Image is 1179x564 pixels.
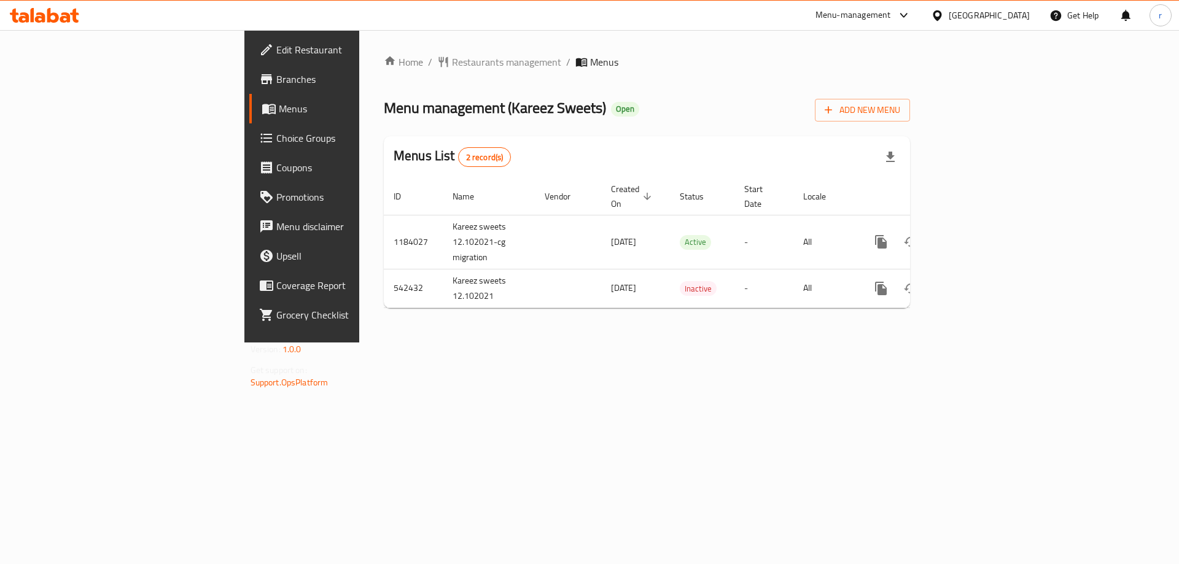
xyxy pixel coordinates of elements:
[276,131,432,145] span: Choice Groups
[734,215,793,269] td: -
[279,101,432,116] span: Menus
[857,178,994,215] th: Actions
[680,281,717,296] div: Inactive
[276,42,432,57] span: Edit Restaurant
[1159,9,1162,22] span: r
[249,212,442,241] a: Menu disclaimer
[866,274,896,303] button: more
[249,300,442,330] a: Grocery Checklist
[566,55,570,69] li: /
[680,189,720,204] span: Status
[459,152,511,163] span: 2 record(s)
[249,35,442,64] a: Edit Restaurant
[545,189,586,204] span: Vendor
[251,341,281,357] span: Version:
[249,123,442,153] a: Choice Groups
[815,8,891,23] div: Menu-management
[803,189,842,204] span: Locale
[744,182,779,211] span: Start Date
[249,182,442,212] a: Promotions
[896,274,925,303] button: Change Status
[276,160,432,175] span: Coupons
[611,280,636,296] span: [DATE]
[793,269,857,307] td: All
[276,307,432,322] span: Grocery Checklist
[443,269,535,307] td: Kareez sweets 12.102021
[249,241,442,271] a: Upsell
[249,271,442,300] a: Coverage Report
[680,235,711,250] div: Active
[734,269,793,307] td: -
[949,9,1030,22] div: [GEOGRAPHIC_DATA]
[276,278,432,293] span: Coverage Report
[611,182,655,211] span: Created On
[458,147,512,167] div: Total records count
[276,72,432,87] span: Branches
[680,235,711,249] span: Active
[437,55,561,69] a: Restaurants management
[590,55,618,69] span: Menus
[611,104,639,114] span: Open
[611,234,636,250] span: [DATE]
[384,55,910,69] nav: breadcrumb
[384,178,994,308] table: enhanced table
[866,227,896,257] button: more
[249,153,442,182] a: Coupons
[815,99,910,122] button: Add New Menu
[443,215,535,269] td: Kareez sweets 12.102021-cg migration
[394,189,417,204] span: ID
[276,190,432,204] span: Promotions
[453,189,490,204] span: Name
[251,374,329,390] a: Support.OpsPlatform
[282,341,302,357] span: 1.0.0
[249,64,442,94] a: Branches
[611,102,639,117] div: Open
[384,94,606,122] span: Menu management ( Kareez Sweets )
[276,249,432,263] span: Upsell
[394,147,511,167] h2: Menus List
[680,282,717,296] span: Inactive
[896,227,925,257] button: Change Status
[276,219,432,234] span: Menu disclaimer
[876,142,905,172] div: Export file
[452,55,561,69] span: Restaurants management
[249,94,442,123] a: Menus
[793,215,857,269] td: All
[251,362,307,378] span: Get support on:
[825,102,900,118] span: Add New Menu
